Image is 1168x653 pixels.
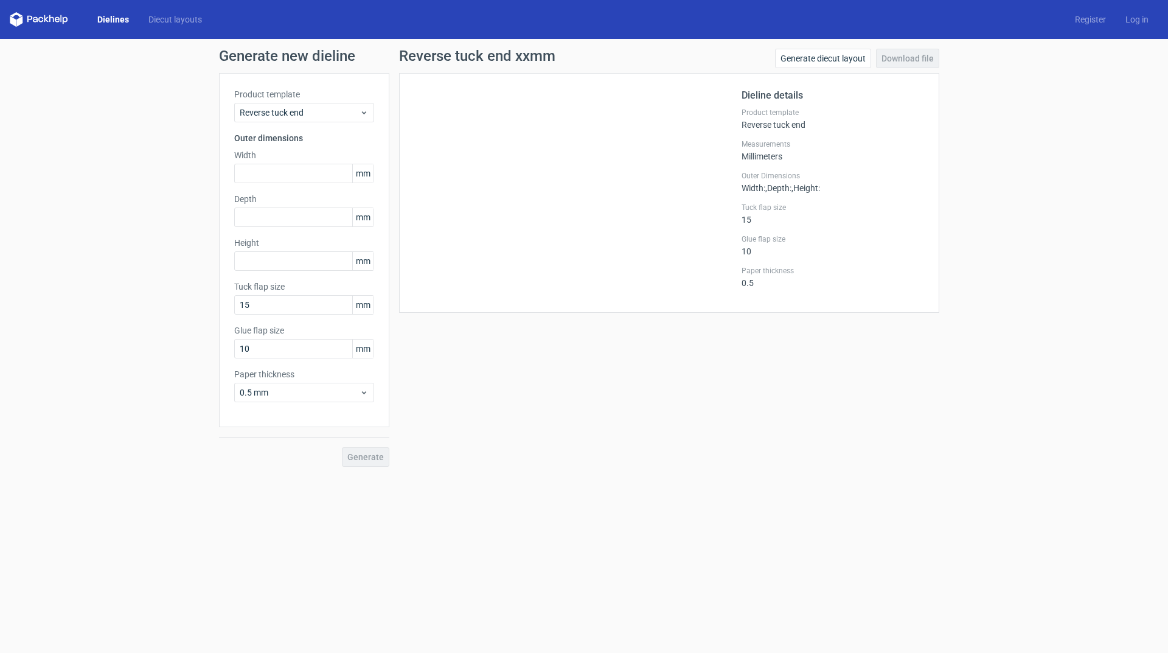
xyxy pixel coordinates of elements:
[1065,13,1116,26] a: Register
[742,234,924,244] label: Glue flap size
[742,139,924,149] label: Measurements
[352,340,374,358] span: mm
[742,234,924,256] div: 10
[742,108,924,117] label: Product template
[791,183,820,193] span: , Height :
[742,108,924,130] div: Reverse tuck end
[742,266,924,288] div: 0.5
[234,237,374,249] label: Height
[352,164,374,183] span: mm
[399,49,555,63] h1: Reverse tuck end xxmm
[240,107,360,119] span: Reverse tuck end
[742,183,765,193] span: Width :
[742,203,924,212] label: Tuck flap size
[352,208,374,226] span: mm
[234,88,374,100] label: Product template
[742,266,924,276] label: Paper thickness
[742,171,924,181] label: Outer Dimensions
[234,324,374,337] label: Glue flap size
[352,252,374,270] span: mm
[240,386,360,399] span: 0.5 mm
[234,281,374,293] label: Tuck flap size
[88,13,139,26] a: Dielines
[765,183,791,193] span: , Depth :
[352,296,374,314] span: mm
[742,203,924,225] div: 15
[1116,13,1158,26] a: Log in
[742,88,924,103] h2: Dieline details
[742,139,924,161] div: Millimeters
[234,132,374,144] h3: Outer dimensions
[234,149,374,161] label: Width
[219,49,949,63] h1: Generate new dieline
[234,368,374,380] label: Paper thickness
[139,13,212,26] a: Diecut layouts
[234,193,374,205] label: Depth
[775,49,871,68] a: Generate diecut layout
